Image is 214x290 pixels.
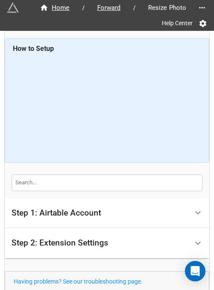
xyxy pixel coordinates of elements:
a: Forward [88,3,130,13]
div: Step 2: Extension Settings [12,239,108,247]
a: Having problems? See our troubleshooting page. [14,278,143,285]
div: Step 1: Airtable Account [12,209,101,217]
li: / [82,3,85,12]
iframe: How to Resize Images on Airtable in Bulk! [13,57,202,155]
li: / [133,3,136,12]
div: Home [40,3,70,13]
input: Search... [12,175,202,191]
span: Forward [92,3,126,13]
div: Step 1: Airtable Account [5,198,209,228]
b: How to Setup [13,44,54,53]
span: Resize Photo [143,3,192,13]
div: Step 2: Extension Settings [5,228,209,258]
img: miniextensions-icon.73ae0678.png [7,2,19,14]
a: Home [31,3,79,13]
nav: breadcrumb [31,3,195,13]
a: Help Center [156,15,199,31]
div: Open Intercom Messenger [185,261,205,281]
